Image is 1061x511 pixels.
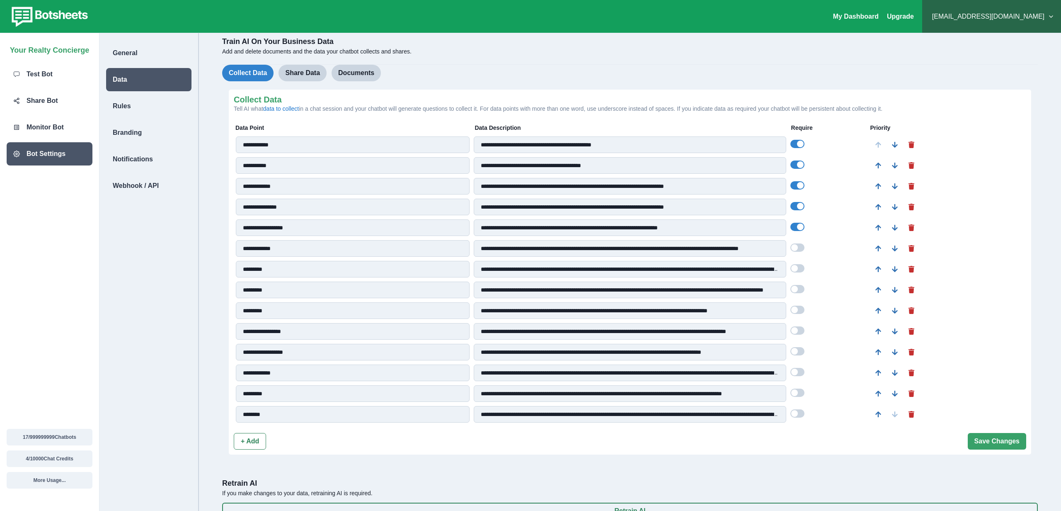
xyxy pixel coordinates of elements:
[222,47,1038,56] p: Add and delete documents and the data your chatbot collects and shares.
[234,105,1026,113] p: Tell AI what in a chat session and your chatbot will generate questions to collect it. For data p...
[263,105,299,112] a: data to collect
[903,385,920,402] button: Delete
[903,344,920,360] button: Delete
[887,178,903,195] button: Move Down
[833,13,879,20] a: My Dashboard
[903,136,920,153] button: Delete
[222,478,1038,489] p: Retrain AI
[7,450,92,467] button: 4/10000Chat Credits
[99,121,198,144] a: Branding
[7,472,92,489] button: More Usage...
[887,282,903,298] button: Move Down
[99,174,198,197] a: Webhook / API
[870,323,887,340] button: Move Up
[99,68,198,91] a: Data
[887,157,903,174] button: Move Down
[27,96,58,106] p: Share Bot
[903,219,920,236] button: Delete
[903,302,920,319] button: Delete
[870,302,887,319] button: Move Up
[903,199,920,215] button: Delete
[903,282,920,298] button: Delete
[235,124,470,132] p: Data Point
[887,13,914,20] a: Upgrade
[27,69,53,79] p: Test Bot
[887,136,903,153] button: Move Down
[99,95,198,118] a: Rules
[887,240,903,257] button: Move Down
[870,157,887,174] button: Move Up
[870,124,945,132] p: Priority
[887,261,903,277] button: Move Down
[903,406,920,423] button: Delete
[99,148,198,171] a: Notifications
[887,199,903,215] button: Move Down
[113,48,138,58] p: General
[887,365,903,381] button: Move Down
[870,219,887,236] button: Move Up
[903,240,920,257] button: Delete
[791,124,866,132] p: Require
[113,154,153,164] p: Notifications
[887,323,903,340] button: Move Down
[870,199,887,215] button: Move Up
[870,136,887,153] button: Move Up
[10,41,90,56] p: Your Realty Concierge
[887,344,903,360] button: Move Down
[929,8,1054,25] button: [EMAIL_ADDRESS][DOMAIN_NAME]
[7,5,90,28] img: botsheets-logo.png
[870,406,887,423] button: Move Up
[27,149,65,159] p: Bot Settings
[870,365,887,381] button: Move Up
[887,385,903,402] button: Move Down
[870,178,887,195] button: Move Up
[903,261,920,277] button: Delete
[7,429,92,445] button: 17/999999999Chatbots
[870,261,887,277] button: Move Up
[887,219,903,236] button: Move Down
[968,433,1026,450] button: Save Changes
[903,323,920,340] button: Delete
[332,65,381,81] button: Documents
[222,65,274,81] button: Collect Data
[903,178,920,195] button: Delete
[887,406,903,423] button: Move Down
[113,128,142,138] p: Branding
[870,282,887,298] button: Move Up
[903,157,920,174] button: Delete
[887,302,903,319] button: Move Down
[234,433,266,450] button: + Add
[113,181,159,191] p: Webhook / API
[234,95,1026,105] h2: Collect Data
[903,365,920,381] button: Delete
[475,124,787,132] p: Data Description
[27,122,64,132] p: Monitor Bot
[870,385,887,402] button: Move Up
[99,41,198,65] a: General
[113,75,127,85] p: Data
[222,36,1038,47] p: Train AI On Your Business Data
[870,240,887,257] button: Move Up
[113,101,131,111] p: Rules
[870,344,887,360] button: Move Up
[222,489,1038,498] p: If you make changes to your data, retraining AI is required.
[279,65,327,81] button: Share Data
